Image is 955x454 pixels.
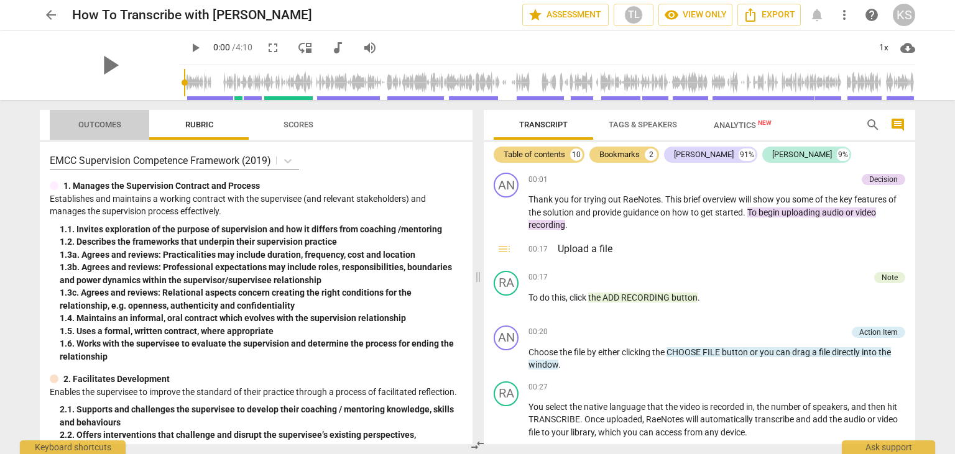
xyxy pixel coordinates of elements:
button: Fullscreen [262,37,284,59]
span: . [558,360,561,370]
span: CHOOSE [667,347,703,357]
div: [PERSON_NAME] [674,148,734,161]
span: or [867,414,877,424]
span: you [623,427,639,437]
span: your [551,427,571,437]
div: Change speaker [494,325,519,350]
span: , [566,293,570,302]
div: 1. 4. Maintains an informal, oral contract which evolves with the supervision relationship [60,312,463,325]
span: some [792,194,815,204]
span: and [796,414,813,424]
span: access [655,427,684,437]
p: EMCC Supervision Competence Framework (2019) [50,153,271,168]
span: Analytics [714,120,772,130]
div: 1. 5. Uses a formal, written contract, where appropriate [60,325,463,338]
span: . [745,427,747,437]
div: [PERSON_NAME] [772,148,832,161]
span: RECORDING [621,293,671,302]
span: more_vert [837,7,852,22]
span: guidance [623,207,660,217]
span: is [702,402,710,412]
span: button [722,347,750,357]
span: started [715,207,743,217]
div: Decision [869,174,898,185]
span: can [639,427,655,437]
span: uploaded [606,414,642,424]
span: the [528,207,543,217]
div: 2. 2. Offers interventions that challenge and disrupt the supervisee’s existing perspectives, ass... [60,429,463,454]
span: video [877,414,898,424]
span: video [856,207,876,217]
span: from [684,427,704,437]
span: solution [543,207,576,217]
span: / 4:10 [232,42,252,52]
span: play_arrow [188,40,203,55]
span: audio [822,207,846,217]
span: Choose [528,347,560,357]
button: View player as separate pane [294,37,316,59]
span: uploading [782,207,822,217]
span: arrow_back [44,7,58,22]
span: automatically [700,414,755,424]
span: of [815,194,825,204]
div: Change speaker [494,381,519,406]
span: the [825,194,839,204]
span: you [555,194,571,204]
div: 1. 6. Works with the supervisee to evaluate the supervision and determine the process for ending ... [60,337,463,363]
span: View only [664,7,727,22]
button: Export [737,4,801,26]
span: language [609,402,647,412]
span: , [594,427,598,437]
span: recorded [710,402,746,412]
span: volume_up [362,40,377,55]
span: comment [890,117,905,132]
div: Keyboard shortcuts [20,440,126,454]
span: key [839,194,854,204]
span: window [528,360,558,370]
div: 1. 3b. Agrees and reviews: Professional expectations may include roles, responsibilities, boundar... [60,261,463,286]
span: this [551,293,566,302]
div: Change speaker [494,271,519,296]
span: speakers [813,402,847,412]
span: 00:01 [528,175,548,185]
div: TL [624,6,643,24]
span: for [571,194,584,204]
span: which [598,427,623,437]
span: recording [528,220,565,230]
span: . [565,220,568,230]
span: ADD [602,293,621,302]
span: you [760,347,776,357]
span: into [862,347,879,357]
span: how [672,207,691,217]
p: Enables the supervisee to improve the standard of their practice through a process of facilitated... [50,386,463,399]
div: 2. 1. Supports and challenges the supervisee to develop their coaching / mentoring knowledge, ski... [60,403,463,429]
span: a [812,347,819,357]
span: RaeNotes [646,414,686,424]
span: 00:27 [528,382,548,393]
span: any [704,427,721,437]
span: cloud_download [900,40,915,55]
span: select [545,402,570,412]
span: will [686,414,700,424]
span: native [584,402,609,412]
span: New [758,119,772,126]
button: Play [184,37,206,59]
span: Outcomes [78,120,121,129]
span: of [803,402,813,412]
span: , [847,402,851,412]
span: , [753,402,757,412]
span: fullscreen [265,40,280,55]
span: drag [792,347,812,357]
button: KS [893,4,915,26]
span: and [576,207,593,217]
span: audio [844,414,867,424]
span: the [829,414,844,424]
div: 9% [837,148,849,161]
span: or [750,347,760,357]
span: will [739,194,753,204]
span: 0:00 [213,42,230,52]
span: either [598,347,622,357]
div: 2 [645,148,657,161]
span: the [652,347,667,357]
span: by [587,347,598,357]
